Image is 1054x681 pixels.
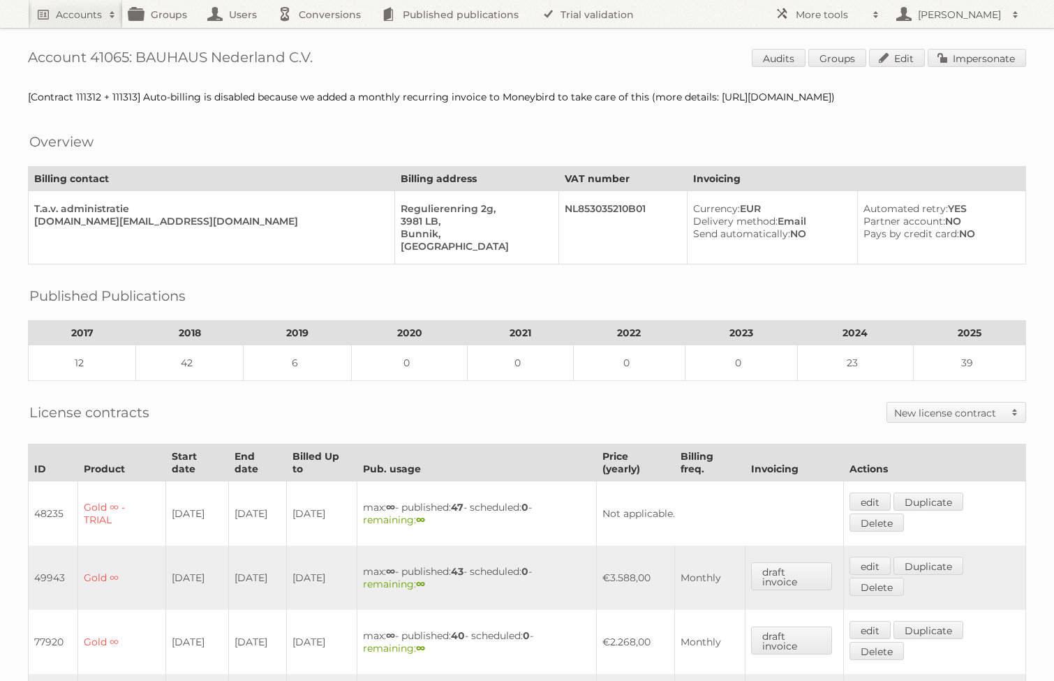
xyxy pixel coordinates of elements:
span: Currency: [693,202,740,215]
td: €3.588,00 [597,546,674,610]
td: max: - published: - scheduled: - [357,610,597,674]
th: Invoicing [745,444,844,481]
th: 2024 [797,321,914,345]
a: Delete [849,642,904,660]
th: Start date [166,444,229,481]
td: 6 [244,345,351,381]
div: NO [693,227,846,240]
td: max: - published: - scheduled: - [357,546,597,610]
td: [DATE] [229,481,287,546]
h2: Published Publications [29,285,186,306]
div: NO [863,227,1014,240]
a: Duplicate [893,493,963,511]
td: Monthly [674,610,745,674]
th: Product [78,444,166,481]
h2: License contracts [29,402,149,423]
th: Price (yearly) [597,444,674,481]
span: Partner account: [863,215,945,227]
a: Impersonate [928,49,1026,67]
td: 23 [797,345,914,381]
th: Pub. usage [357,444,597,481]
a: Duplicate [893,621,963,639]
strong: 40 [451,629,465,642]
a: Delete [849,514,904,532]
td: 12 [29,345,136,381]
th: Invoicing [687,167,1025,191]
td: 0 [573,345,685,381]
a: Delete [849,578,904,596]
td: Gold ∞ - TRIAL [78,481,166,546]
strong: 0 [523,629,530,642]
td: [DATE] [287,546,357,610]
a: Edit [869,49,925,67]
h2: Overview [29,131,94,152]
th: 2019 [244,321,351,345]
th: 2018 [136,321,244,345]
th: VAT number [559,167,688,191]
strong: ∞ [386,565,395,578]
div: T.a.v. administratie [34,202,383,215]
strong: ∞ [416,578,425,590]
th: 2023 [685,321,798,345]
div: 3981 LB, [401,215,547,227]
span: Pays by credit card: [863,227,959,240]
td: [DATE] [287,481,357,546]
th: Billing contact [29,167,395,191]
span: Automated retry: [863,202,948,215]
th: 2022 [573,321,685,345]
a: New license contract [887,403,1025,422]
td: Gold ∞ [78,546,166,610]
a: Groups [808,49,866,67]
strong: 0 [521,565,528,578]
a: edit [849,493,891,511]
a: draft invoice [751,562,833,590]
div: [DOMAIN_NAME][EMAIL_ADDRESS][DOMAIN_NAME] [34,215,383,227]
th: Billing address [395,167,559,191]
div: Regulierenring 2g, [401,202,547,215]
strong: ∞ [416,514,425,526]
span: remaining: [363,642,425,654]
div: YES [863,202,1014,215]
th: ID [29,444,78,481]
th: Actions [844,444,1026,481]
td: 0 [468,345,573,381]
td: 42 [136,345,244,381]
span: Toggle [1004,403,1025,422]
td: €2.268,00 [597,610,674,674]
span: Delivery method: [693,215,778,227]
h1: Account 41065: BAUHAUS Nederland C.V. [28,49,1026,70]
td: 48235 [29,481,78,546]
strong: 43 [451,565,463,578]
td: [DATE] [229,610,287,674]
th: 2020 [351,321,468,345]
a: Duplicate [893,557,963,575]
th: Billing freq. [674,444,745,481]
h2: New license contract [894,406,1004,420]
th: 2017 [29,321,136,345]
a: edit [849,557,891,575]
td: [DATE] [166,481,229,546]
td: [DATE] [287,610,357,674]
div: Bunnik, [401,227,547,240]
span: remaining: [363,578,425,590]
td: max: - published: - scheduled: - [357,481,597,546]
div: [Contract 111312 + 111313] Auto-billing is disabled because we added a monthly recurring invoice ... [28,91,1026,103]
span: remaining: [363,514,425,526]
th: 2021 [468,321,573,345]
a: edit [849,621,891,639]
a: draft invoice [751,627,833,654]
th: Billed Up to [287,444,357,481]
td: 39 [914,345,1026,381]
td: 0 [351,345,468,381]
a: Audits [752,49,806,67]
td: Gold ∞ [78,610,166,674]
strong: 0 [521,501,528,514]
div: EUR [693,202,846,215]
div: [GEOGRAPHIC_DATA] [401,240,547,253]
h2: [PERSON_NAME] [914,8,1005,22]
span: Send automatically: [693,227,790,240]
strong: ∞ [416,642,425,654]
td: Not applicable. [597,481,844,546]
div: Email [693,215,846,227]
strong: ∞ [386,501,395,514]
